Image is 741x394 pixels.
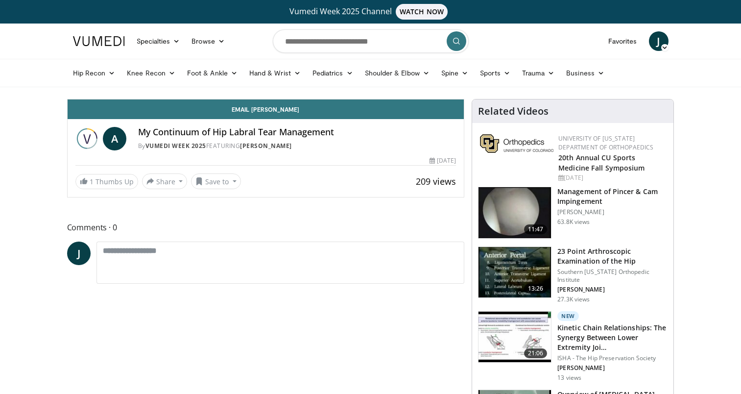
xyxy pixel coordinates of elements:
img: 38483_0000_3.png.150x105_q85_crop-smart_upscale.jpg [478,187,551,238]
a: Browse [186,31,231,51]
span: 11:47 [524,224,548,234]
h4: My Continuum of Hip Labral Tear Management [138,127,456,138]
img: VuMedi Logo [73,36,125,46]
a: Email [PERSON_NAME] [68,99,464,119]
a: Favorites [602,31,643,51]
a: 13:26 23 Point Arthroscopic Examination of the Hip Southern [US_STATE] Orthopedic Institute [PERS... [478,246,668,303]
h4: Related Videos [478,105,549,117]
div: By FEATURING [138,142,456,150]
a: 1 Thumbs Up [75,174,138,189]
a: Vumedi Week 2025 [145,142,206,150]
p: 13 views [557,374,581,382]
p: Southern [US_STATE] Orthopedic Institute [557,268,668,284]
div: [DATE] [558,173,666,182]
h3: Kinetic Chain Relationships: The Synergy Between Lower Extremity Joi… [557,323,668,352]
a: Trauma [516,63,561,83]
a: Vumedi Week 2025 ChannelWATCH NOW [74,4,667,20]
p: New [557,311,579,321]
p: 27.3K views [557,295,590,303]
a: University of [US_STATE] Department of Orthopaedics [558,134,653,151]
p: [PERSON_NAME] [557,208,668,216]
a: 21:06 New Kinetic Chain Relationships: The Synergy Between Lower Extremity Joi… ISHA - The Hip Pr... [478,311,668,382]
img: 355603a8-37da-49b6-856f-e00d7e9307d3.png.150x105_q85_autocrop_double_scale_upscale_version-0.2.png [480,134,553,153]
a: Shoulder & Elbow [359,63,435,83]
p: 63.8K views [557,218,590,226]
a: 20th Annual CU Sports Medicine Fall Symposium [558,153,645,172]
img: Vumedi Week 2025 [75,127,99,150]
p: [PERSON_NAME] [557,286,668,294]
span: WATCH NOW [396,4,448,20]
span: 21:06 [524,348,548,358]
a: Specialties [131,31,186,51]
a: Business [560,63,610,83]
div: [DATE] [430,156,456,165]
a: Sports [474,63,516,83]
a: Spine [435,63,474,83]
a: Knee Recon [121,63,181,83]
a: A [103,127,126,150]
img: oa8B-rsjN5HfbTbX4xMDoxOjBrO-I4W8.150x105_q85_crop-smart_upscale.jpg [478,247,551,298]
a: Foot & Ankle [181,63,243,83]
p: [PERSON_NAME] [557,364,668,372]
a: J [649,31,669,51]
a: [PERSON_NAME] [240,142,292,150]
a: 11:47 Management of Pincer & Cam Impingement [PERSON_NAME] 63.8K views [478,187,668,239]
p: ISHA - The Hip Preservation Society [557,354,668,362]
img: 32a4bfa3-d390-487e-829c-9985ff2db92b.150x105_q85_crop-smart_upscale.jpg [478,312,551,363]
input: Search topics, interventions [273,29,469,53]
a: Pediatrics [307,63,359,83]
span: Comments 0 [67,221,465,234]
h3: 23 Point Arthroscopic Examination of the Hip [557,246,668,266]
button: Save to [191,173,241,189]
a: J [67,242,91,265]
span: 209 views [416,175,456,187]
span: 1 [90,177,94,186]
a: Hand & Wrist [243,63,307,83]
h3: Management of Pincer & Cam Impingement [557,187,668,206]
a: Hip Recon [67,63,121,83]
span: 13:26 [524,284,548,294]
button: Share [142,173,188,189]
